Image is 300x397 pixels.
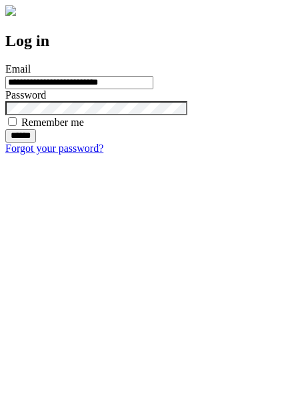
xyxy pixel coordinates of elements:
label: Remember me [21,117,84,128]
img: logo-4e3dc11c47720685a147b03b5a06dd966a58ff35d612b21f08c02c0306f2b779.png [5,5,16,16]
h2: Log in [5,32,295,50]
label: Email [5,63,31,75]
label: Password [5,89,46,101]
a: Forgot your password? [5,143,103,154]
